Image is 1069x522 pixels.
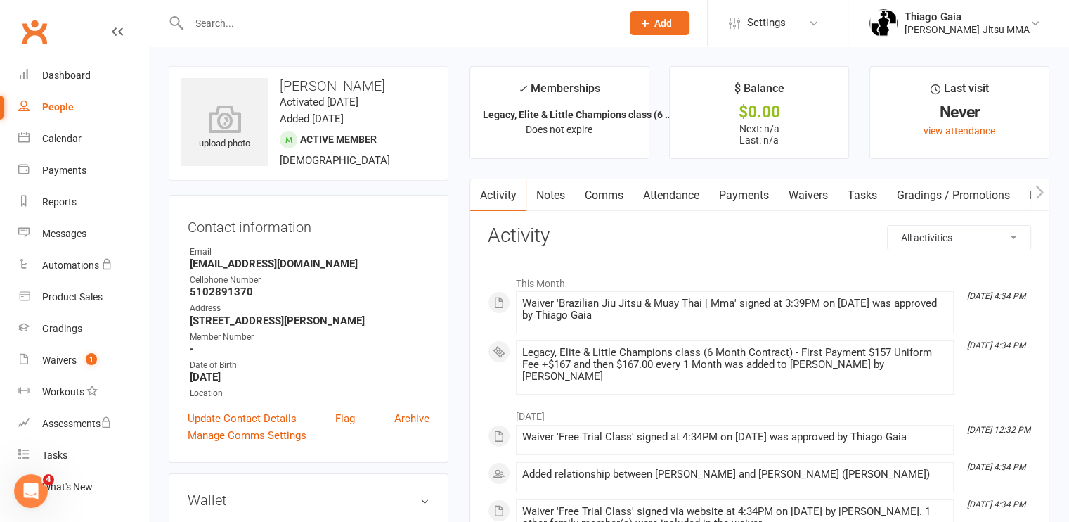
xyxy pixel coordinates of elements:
[188,492,429,508] h3: Wallet
[335,410,355,427] a: Flag
[522,431,947,443] div: Waiver 'Free Trial Class' signed at 4:34PM on [DATE] was approved by Thiago Gaia
[190,246,429,259] div: Email
[181,105,268,151] div: upload photo
[190,302,429,315] div: Address
[967,462,1025,472] i: [DATE] 4:34 PM
[709,179,779,212] a: Payments
[483,109,673,120] strong: Legacy, Elite & Little Champions class (6 ...
[470,179,526,212] a: Activity
[522,298,947,322] div: Waiver 'Brazilian Jiu Jitsu & Muay Thai | Mma' signed at 3:39PM on [DATE] was approved by Thiago ...
[18,91,148,123] a: People
[967,499,1025,509] i: [DATE] 4:34 PM
[905,11,1030,23] div: Thiago Gaia
[488,402,1031,424] li: [DATE]
[18,313,148,345] a: Gradings
[190,387,429,400] div: Location
[190,343,429,355] strong: -
[887,179,1020,212] a: Gradings / Promotions
[18,155,148,186] a: Payments
[42,228,86,239] div: Messages
[190,286,429,298] strong: 5102891370
[190,359,429,372] div: Date of Birth
[682,123,836,146] p: Next: n/a Last: n/a
[869,9,898,37] img: thumb_image1620107676.png
[42,323,82,334] div: Gradings
[18,408,148,440] a: Assessments
[18,281,148,313] a: Product Sales
[488,225,1031,247] h3: Activity
[526,179,575,212] a: Notes
[883,105,1036,120] div: Never
[42,450,67,461] div: Tasks
[42,70,91,81] div: Dashboard
[522,347,947,383] div: Legacy, Elite & Little Champions class (6 Month Contract) - First Payment $157 Uniform Fee +$167 ...
[518,82,527,96] i: ✓
[18,186,148,218] a: Reports
[190,314,429,327] strong: [STREET_ADDRESS][PERSON_NAME]
[190,257,429,270] strong: [EMAIL_ADDRESS][DOMAIN_NAME]
[18,123,148,155] a: Calendar
[42,355,77,366] div: Waivers
[43,474,54,485] span: 4
[18,376,148,408] a: Workouts
[838,179,887,212] a: Tasks
[42,386,84,397] div: Workouts
[967,340,1025,350] i: [DATE] 4:34 PM
[522,469,947,480] div: Added relationship between [PERSON_NAME] and [PERSON_NAME] ([PERSON_NAME])
[42,196,77,208] div: Reports
[682,105,836,120] div: $0.00
[42,165,86,176] div: Payments
[86,353,97,365] span: 1
[18,440,148,471] a: Tasks
[17,14,52,49] a: Clubworx
[42,481,93,492] div: What's New
[42,260,99,271] div: Automations
[188,410,297,427] a: Update Contact Details
[190,274,429,287] div: Cellphone Number
[654,18,672,29] span: Add
[488,269,1031,291] li: This Month
[280,96,358,108] time: Activated [DATE]
[18,471,148,503] a: What's New
[967,291,1025,301] i: [DATE] 4:34 PM
[526,124,592,135] span: Does not expire
[190,331,429,344] div: Member Number
[188,427,306,444] a: Manage Comms Settings
[779,179,838,212] a: Waivers
[42,101,74,113] div: People
[633,179,709,212] a: Attendance
[300,134,377,145] span: Active member
[18,345,148,376] a: Waivers 1
[42,291,103,303] div: Product Sales
[42,133,82,144] div: Calendar
[924,125,995,136] a: view attendance
[747,7,786,39] span: Settings
[188,214,429,235] h3: Contact information
[734,79,784,105] div: $ Balance
[518,79,600,106] div: Memberships
[185,13,611,33] input: Search...
[575,179,633,212] a: Comms
[967,425,1030,435] i: [DATE] 12:32 PM
[14,474,48,508] iframe: Intercom live chat
[190,371,429,383] strong: [DATE]
[280,113,344,125] time: Added [DATE]
[42,418,112,429] div: Assessments
[630,11,689,35] button: Add
[18,60,148,91] a: Dashboard
[394,410,429,427] a: Archive
[931,79,989,105] div: Last visit
[18,218,148,250] a: Messages
[181,78,436,94] h3: [PERSON_NAME]
[280,154,390,167] span: [DEMOGRAPHIC_DATA]
[905,23,1030,36] div: [PERSON_NAME]-Jitsu MMA
[18,250,148,281] a: Automations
